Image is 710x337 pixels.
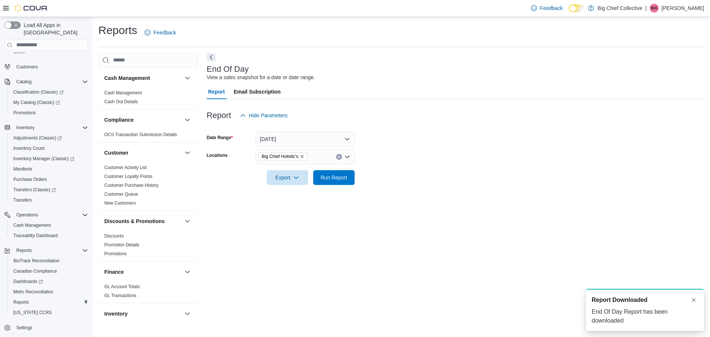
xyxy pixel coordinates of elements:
[10,88,67,97] a: Classification (Classic)
[183,148,192,157] button: Customer
[104,192,138,197] a: Customer Queue
[13,197,32,203] span: Transfers
[183,267,192,276] button: Finance
[7,108,91,118] button: Promotions
[16,64,38,70] span: Customers
[104,116,133,124] h3: Compliance
[13,187,56,193] span: Transfers (Classic)
[207,53,216,62] button: Next
[10,231,88,240] span: Traceabilty Dashboard
[10,154,88,163] span: Inventory Manager (Classic)
[10,175,88,184] span: Purchase Orders
[10,277,88,286] span: Dashboards
[7,195,91,205] button: Transfers
[98,88,198,109] div: Cash Management
[7,154,91,164] a: Inventory Manager (Classic)
[10,298,88,307] span: Reports
[234,84,281,99] span: Email Subscription
[15,4,48,12] img: Cova
[7,307,91,318] button: [US_STATE] CCRS
[7,256,91,266] button: BioTrack Reconciliation
[1,322,91,333] button: Settings
[10,88,88,97] span: Classification (Classic)
[13,63,41,71] a: Customers
[104,284,140,290] span: GL Account Totals
[104,242,139,247] a: Promotion Details
[104,149,128,156] h3: Customer
[592,296,648,304] span: Report Downloaded
[21,21,88,36] span: Load All Apps in [GEOGRAPHIC_DATA]
[208,84,225,99] span: Report
[10,108,88,117] span: Promotions
[13,268,57,274] span: Canadian Compliance
[13,246,88,255] span: Reports
[104,99,138,105] span: Cash Out Details
[10,287,56,296] a: Metrc Reconciliation
[13,156,74,162] span: Inventory Manager (Classic)
[104,200,136,206] span: New Customers
[104,165,147,170] a: Customer Activity List
[10,287,88,296] span: Metrc Reconciliation
[569,12,569,13] span: Dark Mode
[13,100,60,105] span: My Catalog (Classic)
[10,108,39,117] a: Promotions
[7,164,91,174] button: Manifests
[1,122,91,133] button: Inventory
[258,152,308,161] span: Big Chief Holistic's
[10,231,61,240] a: Traceabilty Dashboard
[104,90,142,95] a: Cash Management
[10,165,35,173] a: Manifests
[528,1,565,16] a: Feedback
[10,196,35,205] a: Transfers
[13,289,53,295] span: Metrc Reconciliation
[98,163,198,210] div: Customer
[256,132,355,146] button: [DATE]
[104,233,124,239] a: Discounts
[10,98,63,107] a: My Catalog (Classic)
[104,310,182,317] button: Inventory
[689,296,698,304] button: Dismiss toast
[344,154,350,160] button: Open list of options
[13,110,36,116] span: Promotions
[10,308,55,317] a: [US_STATE] CCRS
[16,79,31,85] span: Catalog
[104,233,124,239] span: Discounts
[10,298,32,307] a: Reports
[104,310,128,317] h3: Inventory
[13,123,37,132] button: Inventory
[569,4,584,12] input: Dark Mode
[300,154,304,159] button: Remove Big Chief Holistic's from selection in this group
[98,282,198,303] div: Finance
[592,296,698,304] div: Notification
[13,246,35,255] button: Reports
[153,29,176,36] span: Feedback
[104,293,136,299] span: GL Transactions
[104,183,159,188] a: Customer Purchase History
[207,65,249,74] h3: End Of Day
[10,196,88,205] span: Transfers
[7,297,91,307] button: Reports
[104,251,127,256] a: Promotions
[10,134,88,142] span: Adjustments (Classic)
[7,133,91,143] a: Adjustments (Classic)
[13,77,34,86] button: Catalog
[16,325,32,331] span: Settings
[13,323,88,332] span: Settings
[10,144,48,153] a: Inventory Count
[13,77,88,86] span: Catalog
[13,123,88,132] span: Inventory
[13,210,41,219] button: Operations
[104,74,182,82] button: Cash Management
[1,245,91,256] button: Reports
[13,176,47,182] span: Purchase Orders
[104,268,182,276] button: Finance
[13,222,51,228] span: Cash Management
[13,166,32,172] span: Manifests
[104,174,152,179] a: Customer Loyalty Points
[104,99,138,104] a: Cash Out Details
[207,111,231,120] h3: Report
[650,4,659,13] div: Wilson Allen
[207,135,233,141] label: Date Range
[10,185,88,194] span: Transfers (Classic)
